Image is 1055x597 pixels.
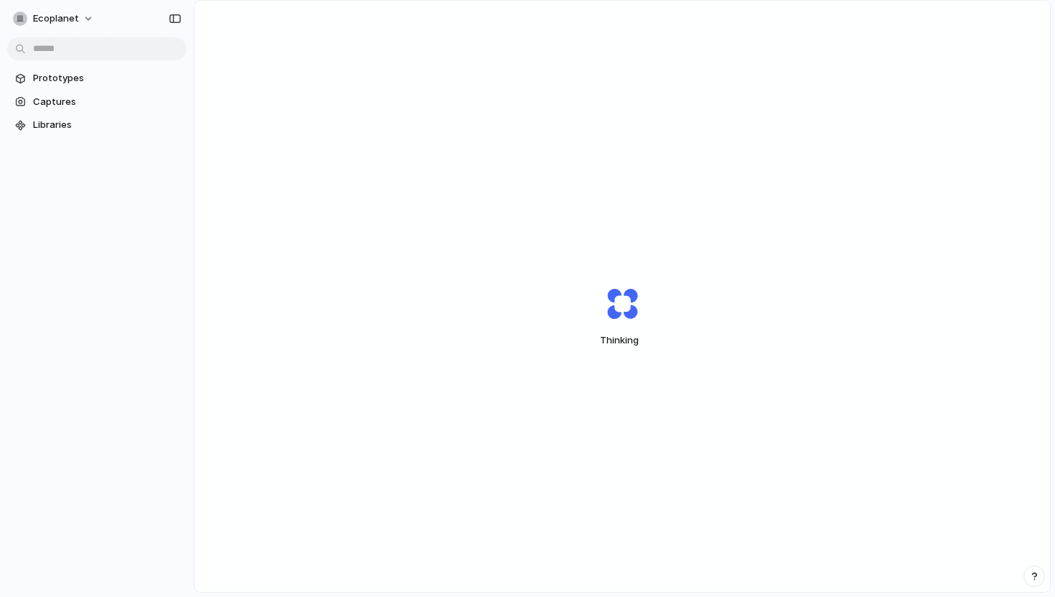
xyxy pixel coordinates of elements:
[7,114,187,136] a: Libraries
[33,118,181,132] span: Libraries
[7,91,187,113] a: Captures
[33,71,181,85] span: Prototypes
[7,68,187,89] a: Prototypes
[7,7,101,30] button: ecoplanet
[33,95,181,109] span: Captures
[33,11,79,26] span: ecoplanet
[573,333,672,348] span: Thinking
